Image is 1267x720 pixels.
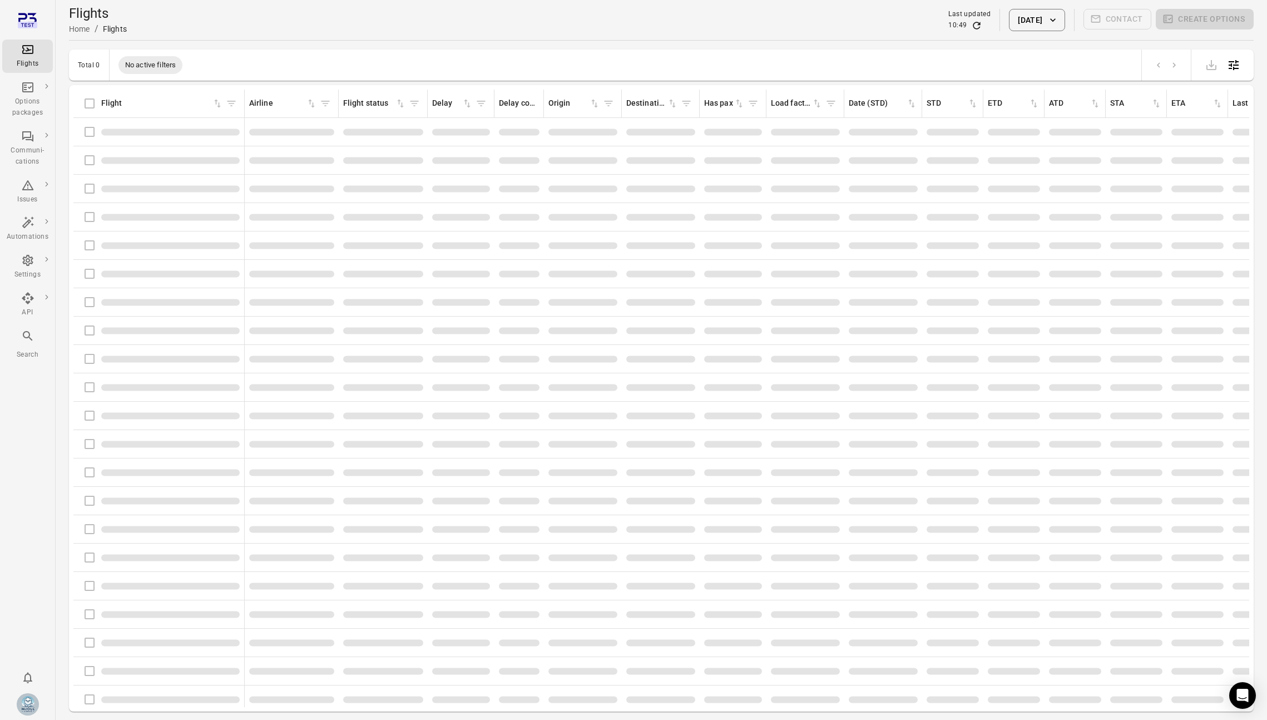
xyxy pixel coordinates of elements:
div: Options packages [7,96,48,119]
div: Sort by STA in ascending order [1110,97,1162,110]
div: Communi-cations [7,145,48,167]
div: Flights [103,23,127,34]
span: Filter by origin [600,95,617,112]
a: Flights [2,40,53,73]
a: API [2,288,53,322]
button: Notifications [17,667,39,689]
div: Sort by flight status in ascending order [343,97,406,110]
nav: Breadcrumbs [69,22,127,36]
div: Last updated [948,9,991,20]
div: Sort by date (STD) in ascending order [849,97,917,110]
button: Open table configuration [1223,54,1245,76]
a: Settings [2,250,53,284]
div: Issues [7,194,48,205]
a: Options packages [2,77,53,122]
span: Filter by load factor [823,95,839,112]
div: Search [7,349,48,361]
div: Sort by STD in ascending order [927,97,978,110]
span: Please make a selection to create communications [1083,9,1152,31]
div: Sort by airline in ascending order [249,97,317,110]
h1: Flights [69,4,127,22]
div: Open Intercom Messenger [1229,682,1256,709]
div: Sort by origin in ascending order [548,97,600,110]
span: Please make a selection to create an option package [1156,9,1254,31]
span: Filter by delay [473,95,489,112]
div: API [7,307,48,318]
nav: pagination navigation [1151,58,1182,72]
div: Sort by destination in ascending order [626,97,678,110]
div: Settings [7,269,48,280]
div: Sort by delay in ascending order [432,97,473,110]
a: Communi-cations [2,126,53,171]
div: Sort by has pax in ascending order [704,97,745,110]
button: Elsa Mjöll [Mjoll Airways] [12,689,43,720]
div: Total 0 [78,61,100,69]
button: Refresh data [971,20,982,31]
div: Delay codes [499,97,539,110]
a: Automations [2,213,53,246]
span: Filter by airline [317,95,334,112]
div: Sort by ETD in ascending order [988,97,1040,110]
div: Sort by ATD in ascending order [1049,97,1101,110]
span: Filter by has pax [745,95,761,112]
li: / [95,22,98,36]
div: Flights [7,58,48,70]
span: Please make a selection to export [1200,59,1223,70]
button: [DATE] [1009,9,1065,31]
div: Sort by ETA in ascending order [1171,97,1223,110]
div: Automations [7,231,48,243]
button: Search [2,326,53,363]
span: Filter by destination [678,95,695,112]
div: 10:49 [948,20,967,31]
div: Sort by flight in ascending order [101,97,223,110]
a: Home [69,24,90,33]
a: Issues [2,175,53,209]
span: No active filters [118,60,183,71]
div: Sort by load factor in ascending order [771,97,823,110]
img: Mjoll-Airways-Logo.webp [17,693,39,716]
span: Filter by flight [223,95,240,112]
span: Filter by flight status [406,95,423,112]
